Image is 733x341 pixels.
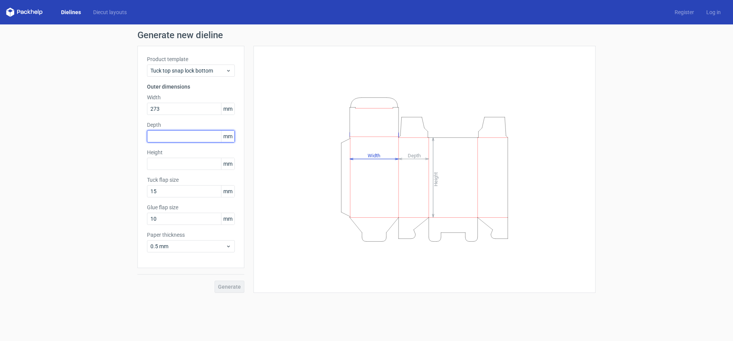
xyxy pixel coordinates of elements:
a: Diecut layouts [87,8,133,16]
a: Log in [700,8,727,16]
span: mm [221,213,234,225]
span: mm [221,131,234,142]
span: mm [221,158,234,170]
h3: Outer dimensions [147,83,235,91]
a: Register [668,8,700,16]
span: Tuck top snap lock bottom [150,67,226,74]
label: Glue flap size [147,204,235,211]
span: mm [221,186,234,197]
label: Tuck flap size [147,176,235,184]
label: Depth [147,121,235,129]
h1: Generate new dieline [137,31,596,40]
label: Product template [147,55,235,63]
span: mm [221,103,234,115]
tspan: Width [368,152,380,158]
span: 0.5 mm [150,242,226,250]
tspan: Depth [408,152,421,158]
tspan: Height [433,172,439,186]
label: Width [147,94,235,101]
a: Dielines [55,8,87,16]
label: Paper thickness [147,231,235,239]
label: Height [147,149,235,156]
